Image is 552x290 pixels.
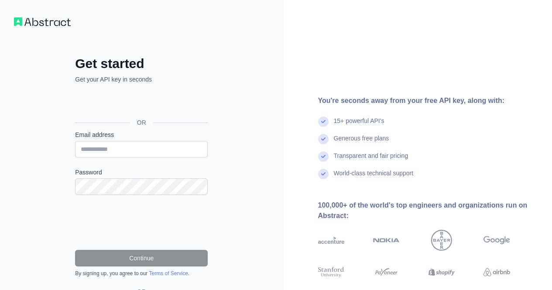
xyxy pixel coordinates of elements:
[318,200,538,221] div: 100,000+ of the world's top engineers and organizations run on Abstract:
[373,266,400,279] img: payoneer
[318,169,329,179] img: check mark
[373,230,400,251] img: nokia
[429,266,455,279] img: shopify
[71,93,210,113] iframe: Sign in with Google Button
[318,134,329,144] img: check mark
[14,17,71,26] img: Workflow
[75,130,208,139] label: Email address
[75,250,208,266] button: Continue
[75,168,208,177] label: Password
[334,169,414,186] div: World-class technical support
[431,230,452,251] img: bayer
[75,56,208,72] h2: Get started
[334,134,389,151] div: Generous free plans
[75,270,208,277] div: By signing up, you agree to our .
[75,75,208,84] p: Get your API key in seconds
[318,116,329,127] img: check mark
[318,266,345,279] img: stanford university
[483,230,510,251] img: google
[318,96,538,106] div: You're seconds away from your free API key, along with:
[149,270,188,276] a: Terms of Service
[318,230,345,251] img: accenture
[334,116,384,134] div: 15+ powerful API's
[483,266,510,279] img: airbnb
[75,205,208,239] iframe: reCAPTCHA
[318,151,329,162] img: check mark
[130,118,153,127] span: OR
[334,151,408,169] div: Transparent and fair pricing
